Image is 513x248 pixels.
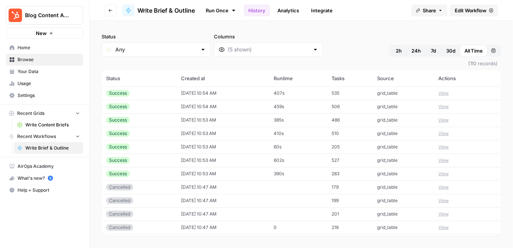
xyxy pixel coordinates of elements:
[106,157,130,164] div: Success
[273,4,304,16] a: Analytics
[18,92,80,99] span: Settings
[438,117,449,123] button: View
[102,33,211,40] label: Status
[25,122,80,128] span: Write Content Briefs
[373,87,434,100] td: grid_table
[25,12,70,19] span: Blog Content Action Plan
[307,4,337,16] a: Integrate
[177,194,269,207] td: [DATE] 10:47 AM
[122,4,195,16] a: Write Brief & Outline
[327,113,373,127] td: 486
[269,234,327,248] td: 0
[373,154,434,167] td: grid_table
[327,87,373,100] td: 535
[269,113,327,127] td: 385s
[269,221,327,234] td: 0
[14,142,83,154] a: Write Brief & Outline
[48,176,53,181] a: 5
[106,103,130,110] div: Success
[450,4,498,16] a: Edit Workflow
[14,119,83,131] a: Write Content Briefs
[438,130,449,137] button: View
[6,90,83,101] a: Settings
[102,70,177,87] th: Status
[373,167,434,180] td: grid_table
[6,6,83,25] button: Workspace: Blog Content Action Plan
[177,140,269,154] td: [DATE] 10:53 AM
[373,234,434,248] td: grid_table
[6,173,83,184] div: What's new?
[411,47,421,54] span: 24h
[438,197,449,204] button: View
[18,68,80,75] span: Your Data
[327,167,373,180] td: 283
[269,100,327,113] td: 459s
[373,194,434,207] td: grid_table
[115,46,197,53] input: Any
[327,207,373,221] td: 201
[373,70,434,87] th: Source
[6,28,83,39] button: New
[9,9,22,22] img: Blog Content Action Plan Logo
[373,113,434,127] td: grid_table
[6,184,83,196] button: Help + Support
[106,211,133,217] div: Cancelled
[18,56,80,63] span: Browse
[455,7,487,14] span: Edit Workflow
[423,7,436,14] span: Share
[6,160,83,172] a: AirOps Academy
[201,4,241,17] a: Run Once
[327,100,373,113] td: 506
[18,80,80,87] span: Usage
[6,42,83,54] a: Home
[373,100,434,113] td: grid_table
[269,140,327,154] td: 60s
[442,45,460,57] button: 30d
[373,180,434,194] td: grid_table
[391,45,407,57] button: 2h
[177,70,269,87] th: Created at
[269,154,327,167] td: 602s
[214,33,323,40] label: Columns
[396,47,402,54] span: 2h
[177,180,269,194] td: [DATE] 10:47 AM
[327,194,373,207] td: 199
[102,57,501,70] span: (110 records)
[6,131,83,142] button: Recent Workflows
[438,103,449,110] button: View
[106,170,130,177] div: Success
[438,157,449,164] button: View
[269,167,327,180] td: 390s
[6,54,83,66] a: Browse
[464,47,483,54] span: All Time
[177,221,269,234] td: [DATE] 10:47 AM
[434,70,501,87] th: Actions
[36,29,47,37] span: New
[327,70,373,87] th: Tasks
[18,163,80,170] span: AirOps Academy
[49,176,51,180] text: 5
[438,184,449,191] button: View
[269,70,327,87] th: Runtime
[106,184,133,191] div: Cancelled
[177,113,269,127] td: [DATE] 10:53 AM
[373,140,434,154] td: grid_table
[446,47,456,54] span: 30d
[106,197,133,204] div: Cancelled
[438,170,449,177] button: View
[438,211,449,217] button: View
[6,172,83,184] button: What's new? 5
[17,110,44,117] span: Recent Grids
[373,127,434,140] td: grid_table
[269,87,327,100] td: 407s
[25,145,80,151] span: Write Brief & Outline
[177,167,269,180] td: [DATE] 10:53 AM
[438,90,449,97] button: View
[327,127,373,140] td: 510
[177,207,269,221] td: [DATE] 10:47 AM
[373,221,434,234] td: grid_table
[177,100,269,113] td: [DATE] 10:54 AM
[6,78,83,90] a: Usage
[269,127,327,140] td: 410s
[17,133,56,140] span: Recent Workflows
